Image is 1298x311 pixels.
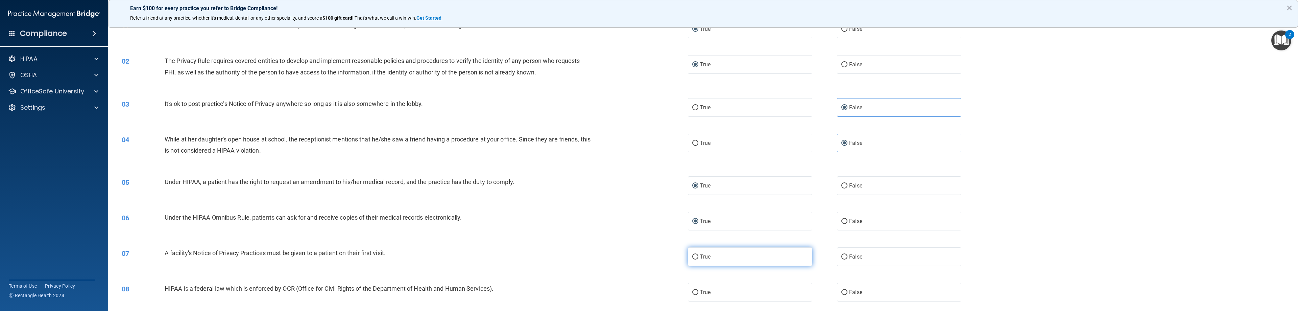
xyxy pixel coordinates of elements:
[122,285,129,293] span: 08
[849,289,862,295] span: False
[165,57,580,75] span: The Privacy Rule requires covered entities to develop and implement reasonable policies and proce...
[8,55,98,63] a: HIPAA
[849,253,862,260] span: False
[841,183,847,188] input: False
[692,105,698,110] input: True
[841,27,847,32] input: False
[122,214,129,222] span: 06
[322,15,352,21] strong: $100 gift card
[700,61,711,68] span: True
[692,183,698,188] input: True
[700,104,711,111] span: True
[165,214,462,221] span: Under the HIPAA Omnibus Rule, patients can ask for and receive copies of their medical records el...
[700,253,711,260] span: True
[692,254,698,260] input: True
[416,15,442,21] a: Get Started
[20,71,37,79] p: OSHA
[45,283,75,289] a: Privacy Policy
[122,136,129,144] span: 04
[700,140,711,146] span: True
[20,55,38,63] p: HIPAA
[122,178,129,186] span: 05
[841,141,847,146] input: False
[700,218,711,224] span: True
[122,57,129,65] span: 02
[849,61,862,68] span: False
[8,71,98,79] a: OSHA
[9,292,64,299] span: Ⓒ Rectangle Health 2024
[8,7,100,21] img: PMB logo
[700,26,711,32] span: True
[165,285,494,292] span: HIPAA is a federal law which is enforced by OCR (Office for Civil Rights of the Department of Hea...
[8,87,98,95] a: OfficeSafe University
[849,140,862,146] span: False
[692,219,698,224] input: True
[20,104,45,112] p: Settings
[692,290,698,295] input: True
[1286,2,1293,13] button: Close
[849,104,862,111] span: False
[130,15,322,21] span: Refer a friend at any practice, whether it's medical, dental, or any other speciality, and score a
[841,105,847,110] input: False
[165,178,514,185] span: Under HIPAA, a patient has the right to request an amendment to his/her medical record, and the p...
[841,219,847,224] input: False
[416,15,441,21] strong: Get Started
[692,141,698,146] input: True
[849,182,862,189] span: False
[20,29,67,38] h4: Compliance
[130,5,1276,12] p: Earn $100 for every practice you refer to Bridge Compliance!
[841,62,847,67] input: False
[165,100,423,107] span: It's ok to post practice’s Notice of Privacy anywhere so long as it is also somewhere in the lobby.
[122,249,129,258] span: 07
[700,289,711,295] span: True
[849,26,862,32] span: False
[165,249,386,257] span: A facility's Notice of Privacy Practices must be given to a patient on their first visit.
[841,254,847,260] input: False
[692,27,698,32] input: True
[692,62,698,67] input: True
[352,15,416,21] span: ! That's what we call a win-win.
[9,283,37,289] a: Terms of Use
[8,104,98,112] a: Settings
[849,218,862,224] span: False
[841,290,847,295] input: False
[165,136,591,154] span: While at her daughter's open house at school, the receptionist mentions that he/she saw a friend ...
[1289,35,1291,43] div: 2
[20,87,84,95] p: OfficeSafe University
[700,182,711,189] span: True
[122,100,129,108] span: 03
[1271,30,1291,50] button: Open Resource Center, 2 new notifications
